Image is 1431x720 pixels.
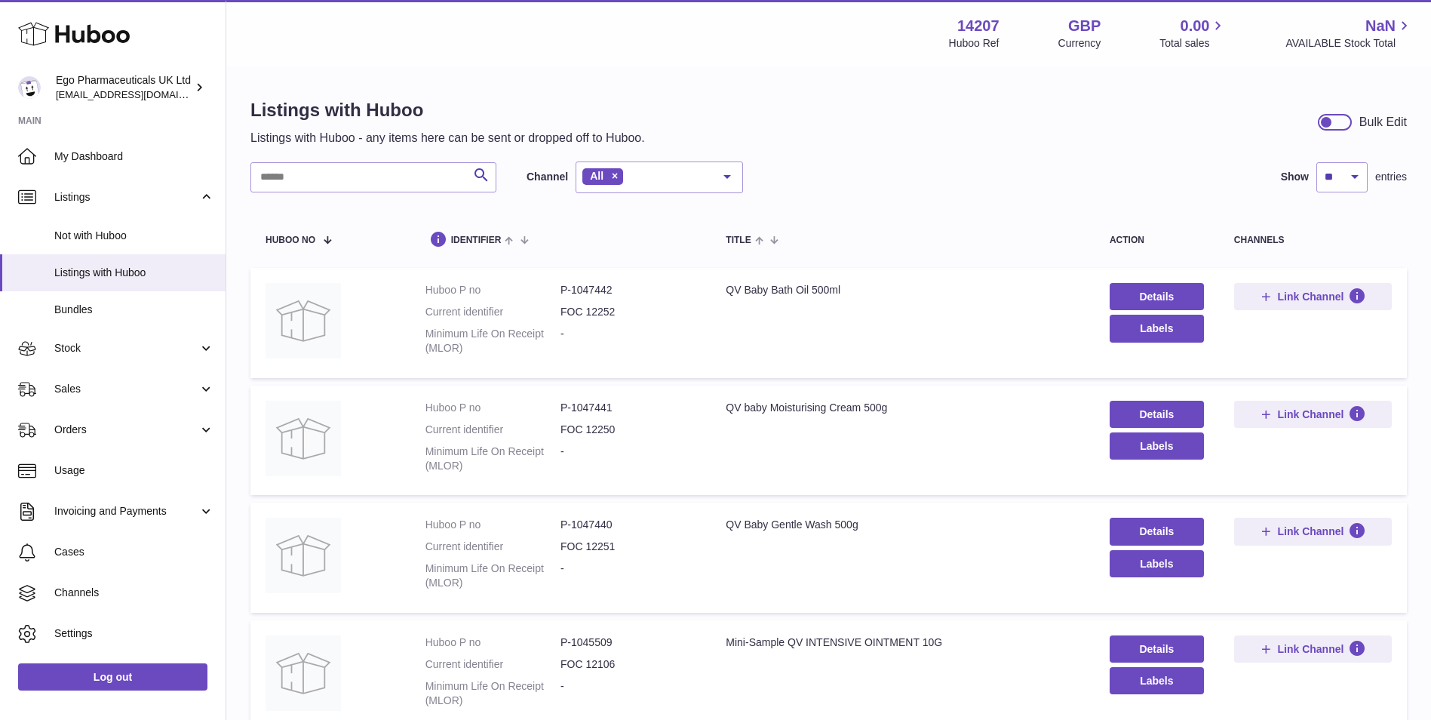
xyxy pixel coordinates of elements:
dd: P-1047442 [560,283,696,297]
dt: Huboo P no [425,401,560,415]
img: QV Baby Bath Oil 500ml [266,283,341,358]
dd: - [560,327,696,355]
dd: FOC 12251 [560,540,696,554]
dt: Current identifier [425,540,560,554]
button: Labels [1110,550,1204,577]
span: All [590,170,603,182]
h1: Listings with Huboo [250,98,645,122]
a: Details [1110,401,1204,428]
span: Not with Huboo [54,229,214,243]
label: Show [1281,170,1309,184]
dd: - [560,562,696,590]
a: Details [1110,518,1204,545]
span: Usage [54,463,214,478]
span: Settings [54,626,214,641]
span: Stock [54,341,198,355]
span: Listings with Huboo [54,266,214,280]
button: Labels [1110,432,1204,460]
span: Invoicing and Payments [54,504,198,518]
div: action [1110,235,1204,245]
strong: GBP [1068,16,1101,36]
span: title [726,235,751,245]
dt: Minimum Life On Receipt (MLOR) [425,445,560,473]
span: NaN [1365,16,1396,36]
span: Bundles [54,303,214,317]
span: Orders [54,423,198,437]
p: Listings with Huboo - any items here can be sent or dropped off to Huboo. [250,130,645,146]
img: internalAdmin-14207@internal.huboo.com [18,76,41,99]
button: Link Channel [1234,283,1392,310]
div: QV Baby Gentle Wash 500g [726,518,1079,532]
button: Link Channel [1234,401,1392,428]
span: Link Channel [1277,642,1343,656]
span: Link Channel [1277,408,1343,421]
dt: Minimum Life On Receipt (MLOR) [425,327,560,355]
button: Labels [1110,315,1204,342]
span: Huboo no [266,235,315,245]
a: NaN AVAILABLE Stock Total [1285,16,1413,51]
dt: Current identifier [425,305,560,319]
span: Channels [54,586,214,600]
dd: - [560,679,696,708]
span: Link Channel [1277,290,1343,303]
span: AVAILABLE Stock Total [1285,36,1413,51]
span: My Dashboard [54,149,214,164]
a: 0.00 Total sales [1159,16,1227,51]
dt: Minimum Life On Receipt (MLOR) [425,562,560,590]
dt: Minimum Life On Receipt (MLOR) [425,679,560,708]
button: Link Channel [1234,635,1392,663]
span: [EMAIL_ADDRESS][DOMAIN_NAME] [56,88,222,100]
span: Total sales [1159,36,1227,51]
dt: Huboo P no [425,518,560,532]
button: Labels [1110,667,1204,694]
dd: P-1047440 [560,518,696,532]
div: Bulk Edit [1359,114,1407,131]
div: Mini-Sample QV INTENSIVE OINTMENT 10G [726,635,1079,650]
div: Currency [1058,36,1101,51]
strong: 14207 [957,16,1000,36]
dt: Huboo P no [425,635,560,650]
span: identifier [451,235,502,245]
dd: FOC 12250 [560,423,696,437]
div: Ego Pharmaceuticals UK Ltd [56,73,192,102]
a: Details [1110,283,1204,310]
dt: Current identifier [425,657,560,672]
span: Link Channel [1277,525,1343,538]
span: 0.00 [1181,16,1210,36]
div: channels [1234,235,1392,245]
span: entries [1375,170,1407,184]
img: Mini-Sample QV INTENSIVE OINTMENT 10G [266,635,341,711]
dd: - [560,445,696,473]
div: Huboo Ref [949,36,1000,51]
span: Cases [54,545,214,559]
div: QV Baby Bath Oil 500ml [726,283,1079,297]
a: Details [1110,635,1204,663]
dt: Huboo P no [425,283,560,297]
dd: FOC 12106 [560,657,696,672]
span: Listings [54,190,198,205]
div: QV baby Moisturising Cream 500g [726,401,1079,415]
img: QV baby Moisturising Cream 500g [266,401,341,476]
a: Log out [18,663,207,691]
img: QV Baby Gentle Wash 500g [266,518,341,593]
button: Link Channel [1234,518,1392,545]
dt: Current identifier [425,423,560,437]
span: Sales [54,382,198,396]
dd: P-1045509 [560,635,696,650]
dd: P-1047441 [560,401,696,415]
dd: FOC 12252 [560,305,696,319]
label: Channel [527,170,568,184]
